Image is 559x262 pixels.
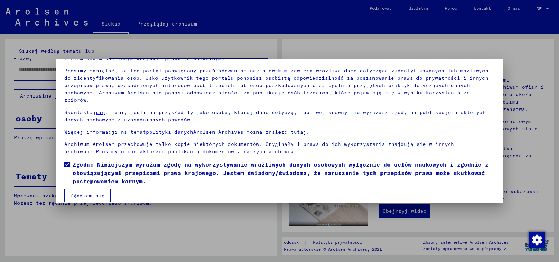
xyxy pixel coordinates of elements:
font: z nami, jeśli na przykład Ty jako osoba, której dane dotyczą, lub Twój krewny nie wyrażasz zgody ... [64,109,486,123]
font: przed publikacją dokumentów z naszych archiwów. [149,148,297,155]
button: Zgadzam się [64,189,111,202]
font: Więcej informacji na temat [64,129,146,135]
font: Arolsen Archives można znaleźć tutaj. [193,129,310,135]
font: Prosimy pamiętać, że ten portal poświęcony prześladowaniom nazistowskim zawiera wrażliwe dane dot... [64,68,488,103]
font: zostały ustanowione przez Międzynarodowy Komitet, najwyższy organ zarządzający Archiwum Arolsen, ... [64,48,492,62]
a: się [96,109,105,115]
font: Archiwum Arolsen przechowuje tylko kopie niektórych dokumentów. Oryginały i prawa do ich wykorzys... [64,141,454,155]
font: Skontaktuj [64,109,96,115]
font: Zgadzam się [70,192,105,199]
img: Zmiana zgody [529,232,545,248]
div: Zmiana zgody [528,231,545,248]
font: Zgoda: Niniejszym wyrażam zgodę na wykorzystywanie wrażliwych danych osobowych wyłącznie do celów... [73,161,488,185]
a: Prosimy o kontakt [96,148,149,155]
a: polityki danych [146,129,193,135]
